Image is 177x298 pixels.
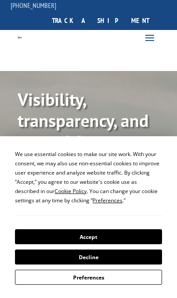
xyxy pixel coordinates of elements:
[45,11,156,30] a: track a shipment
[11,1,56,10] a: [PHONE_NUMBER]
[92,197,122,204] span: Preferences
[55,187,87,195] span: Cookie Policy
[15,229,162,244] button: Accept
[15,270,162,285] button: Preferences
[15,250,162,264] button: Decline
[15,149,162,205] div: We use essential cookies to make our site work. With your consent, we may also use non-essential ...
[18,88,149,195] b: Visibility, transparency, and control for your entire supply chain.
